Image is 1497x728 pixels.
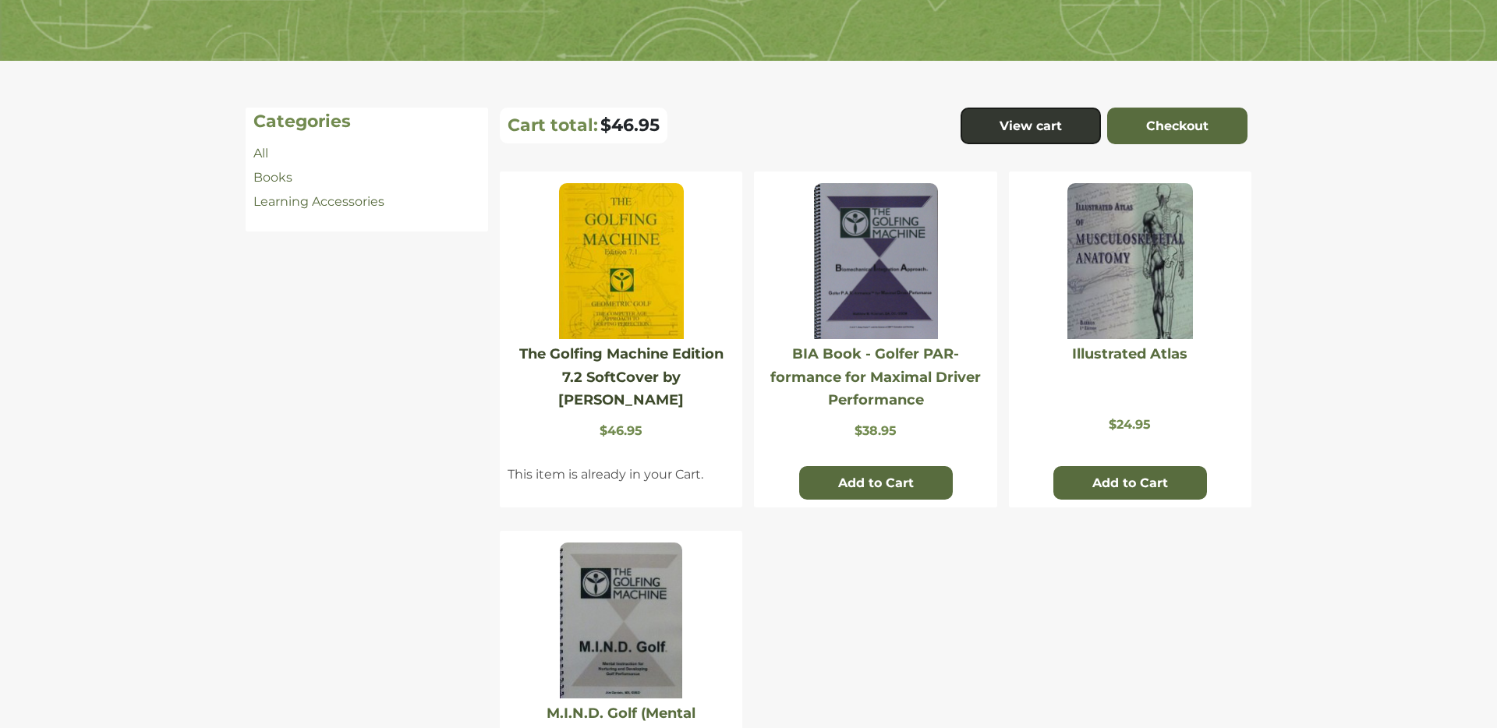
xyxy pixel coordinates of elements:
[1067,183,1192,339] img: Illustrated Atlas
[253,170,292,185] a: Books
[1072,345,1187,362] a: Illustrated Atlas
[560,542,682,698] img: Website-photo-MIND.jpg
[508,465,734,484] p: This item is already in your Cart.
[1107,108,1247,145] a: Checkout
[600,115,660,136] span: $46.95
[961,108,1101,145] a: View cart
[1017,417,1244,432] p: $24.95
[508,423,734,438] p: $46.95
[770,345,981,408] a: BIA Book - Golfer PAR-formance for Maximal Driver Performance
[253,146,268,161] a: All
[253,111,480,132] h4: Categories
[559,183,684,339] img: The Golfing Machine Edition 7.2 SoftCover by Homer Kelley
[1053,466,1207,500] button: Add to Cart
[253,194,384,209] a: Learning Accessories
[799,466,953,500] button: Add to Cart
[762,423,989,438] p: $38.95
[508,115,598,136] p: Cart total:
[519,345,724,408] a: The Golfing Machine Edition 7.2 SoftCover by [PERSON_NAME]
[814,183,938,339] img: BIA Book - Golfer PAR-formance for Maximal Driver Performance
